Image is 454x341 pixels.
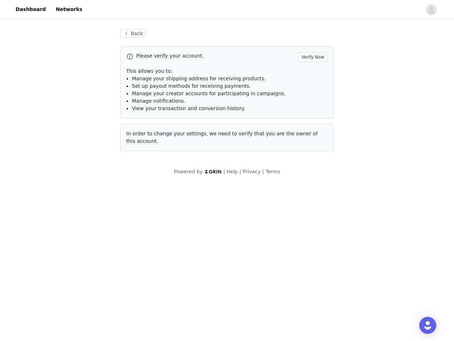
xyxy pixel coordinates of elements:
[223,169,225,174] span: |
[243,169,261,174] a: Privacy
[132,98,186,104] span: Manage notifications.
[239,169,241,174] span: |
[204,169,222,174] img: logo
[227,169,238,174] a: Help
[174,169,203,174] span: Powered by
[126,131,318,144] span: In order to change your settings, we need to verify that you are the owner of this account.
[419,317,436,334] div: Open Intercom Messenger
[132,105,245,111] span: View your transaction and conversion history.
[136,52,295,60] p: Please verify your account.
[262,169,264,174] span: |
[126,67,328,75] p: This allows you to:
[11,1,50,17] a: Dashboard
[265,169,280,174] a: Terms
[428,4,434,15] div: avatar
[132,83,251,89] span: Set up payout methods for receiving payments.
[298,52,328,62] button: Verify Now
[120,29,146,38] button: Back
[132,76,266,81] span: Manage your shipping address for receiving products.
[51,1,87,17] a: Networks
[132,91,286,96] span: Manage your creator accounts for participating in campaigns.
